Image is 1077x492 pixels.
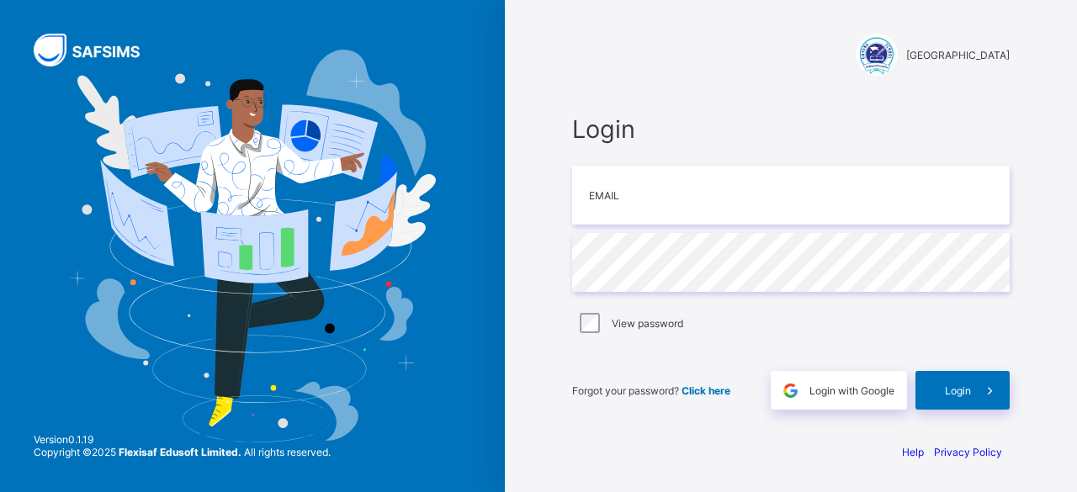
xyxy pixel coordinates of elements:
span: Forgot your password? [572,384,730,397]
span: Version 0.1.19 [34,433,331,446]
span: Login with Google [809,384,894,397]
img: Hero Image [69,50,435,443]
a: Privacy Policy [934,446,1002,458]
span: Login [945,384,971,397]
span: [GEOGRAPHIC_DATA] [906,49,1010,61]
span: Copyright © 2025 All rights reserved. [34,446,331,458]
img: google.396cfc9801f0270233282035f929180a.svg [781,381,800,400]
strong: Flexisaf Edusoft Limited. [119,446,241,458]
span: Login [572,114,1010,144]
a: Click here [682,384,730,397]
label: View password [612,317,683,330]
a: Help [902,446,924,458]
img: SAFSIMS Logo [34,34,160,66]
